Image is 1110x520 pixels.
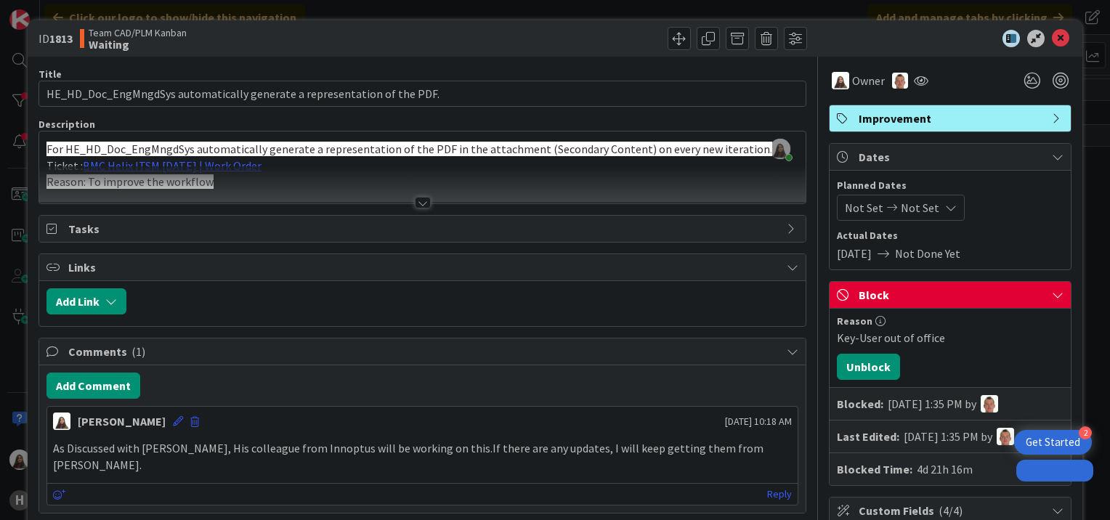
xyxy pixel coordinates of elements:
span: Not Set [901,199,939,216]
span: Custom Fields [859,502,1045,519]
span: Owner [852,72,885,89]
span: Not Set [845,199,883,216]
span: Planned Dates [837,178,1064,193]
span: ( 4/4 ) [939,503,963,518]
img: TJ [997,428,1014,445]
div: [PERSON_NAME] [78,413,166,430]
div: Get Started [1026,435,1080,450]
b: Blocked: [837,395,883,413]
span: For HE_HD_Doc_EngMngdSys automatically generate a representation of the PDF in the attachment (Se... [46,142,772,156]
span: Description [39,118,95,131]
span: Dates [859,148,1045,166]
span: Improvement [859,110,1045,127]
span: ID [39,30,73,47]
div: Open Get Started checklist, remaining modules: 2 [1014,430,1092,455]
b: 1813 [49,31,73,46]
span: ( 1 ) [131,344,145,359]
span: Reason [837,316,872,326]
img: TJ [981,395,998,413]
div: 4d 21h 16m [917,460,973,478]
span: Comments [68,343,779,360]
button: Unblock [837,354,900,380]
b: Blocked Time: [837,460,912,478]
button: Add Comment [46,373,140,399]
span: [DATE] [837,245,872,262]
label: Title [39,68,62,81]
img: KM [832,72,849,89]
span: Block [859,286,1045,304]
a: BMC Helix ITSM [DATE] | Work Order [83,158,262,173]
span: Actual Dates [837,228,1064,243]
span: Tasks [68,220,779,237]
img: TJ [892,73,908,89]
img: KM [53,413,70,430]
span: Team CAD/PLM Kanban [89,27,187,38]
span: [DATE] 10:18 AM [725,414,792,429]
div: 2 [1079,426,1092,439]
button: Add Link [46,288,126,314]
span: Not Done Yet [895,245,960,262]
span: Links [68,259,779,276]
div: [DATE] 1:35 PM by [904,428,1014,445]
div: Key-User out of office [837,329,1064,346]
b: Waiting [89,38,187,50]
input: type card name here... [39,81,806,107]
b: Last Edited: [837,428,899,445]
div: [DATE] 1:35 PM by [888,395,998,413]
p: As Discussed with [PERSON_NAME], His colleague from Innoptus will be working on this.If there are... [53,440,792,473]
p: Ticket : [46,158,798,174]
a: Reply [767,485,792,503]
img: DgKIAU5DK9CW91CGzAAdOQy4yew5ohpQ.jpeg [770,139,790,159]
